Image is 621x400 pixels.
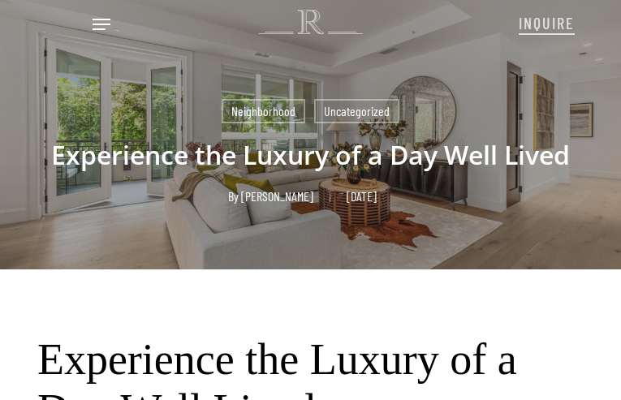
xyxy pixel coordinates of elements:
[228,191,239,202] span: By
[93,16,110,32] a: Navigation Menu
[519,5,575,39] a: INQUIRE
[314,99,399,123] a: Uncategorized
[519,13,575,32] span: INQUIRE
[241,188,313,204] a: [PERSON_NAME]
[222,99,305,123] a: Neighborhood
[330,191,393,202] span: [DATE]
[37,123,584,187] h1: Experience the Luxury of a Day Well Lived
